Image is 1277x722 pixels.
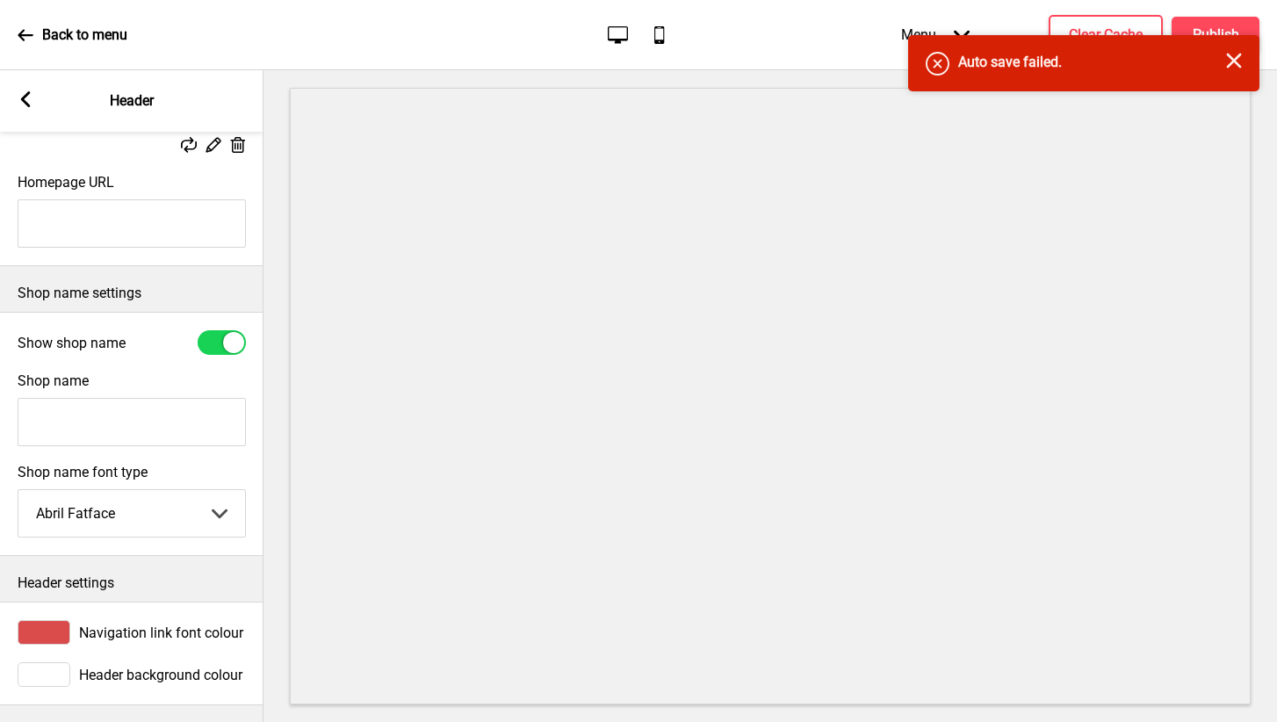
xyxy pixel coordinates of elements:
[1049,15,1163,55] button: Clear Cache
[884,9,987,61] div: Menu
[18,662,246,687] div: Header background colour
[18,372,89,389] label: Shop name
[110,91,154,111] p: Header
[18,284,246,303] p: Shop name settings
[18,335,126,351] label: Show shop name
[79,625,243,641] span: Navigation link font colour
[958,53,1226,72] h4: Auto save failed.
[18,464,246,480] label: Shop name font type
[1069,25,1143,45] h4: Clear Cache
[1193,25,1239,45] h4: Publish
[42,25,127,45] p: Back to menu
[18,174,114,191] label: Homepage URL
[18,574,246,593] p: Header settings
[1172,17,1259,54] button: Publish
[79,667,242,683] span: Header background colour
[18,620,246,645] div: Navigation link font colour
[18,11,127,59] a: Back to menu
